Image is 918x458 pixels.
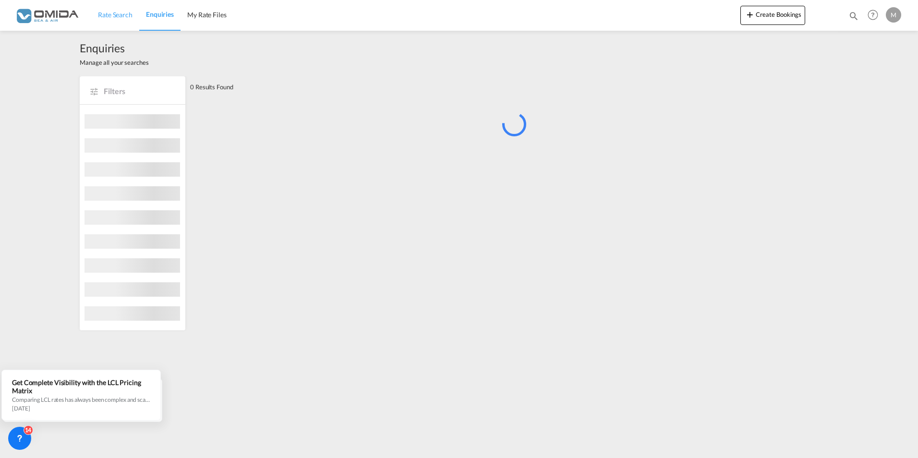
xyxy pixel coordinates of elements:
[848,11,859,21] md-icon: icon-magnify
[744,9,756,20] md-icon: icon-plus 400-fg
[848,11,859,25] div: icon-magnify
[886,7,901,23] div: M
[104,86,176,96] span: Filters
[146,10,174,18] span: Enquiries
[190,76,233,97] div: 0 Results Found
[98,11,133,19] span: Rate Search
[187,11,227,19] span: My Rate Files
[865,7,881,23] span: Help
[80,58,149,67] span: Manage all your searches
[865,7,886,24] div: Help
[80,40,149,56] span: Enquiries
[740,6,805,25] button: icon-plus 400-fgCreate Bookings
[14,4,79,26] img: 459c566038e111ed959c4fc4f0a4b274.png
